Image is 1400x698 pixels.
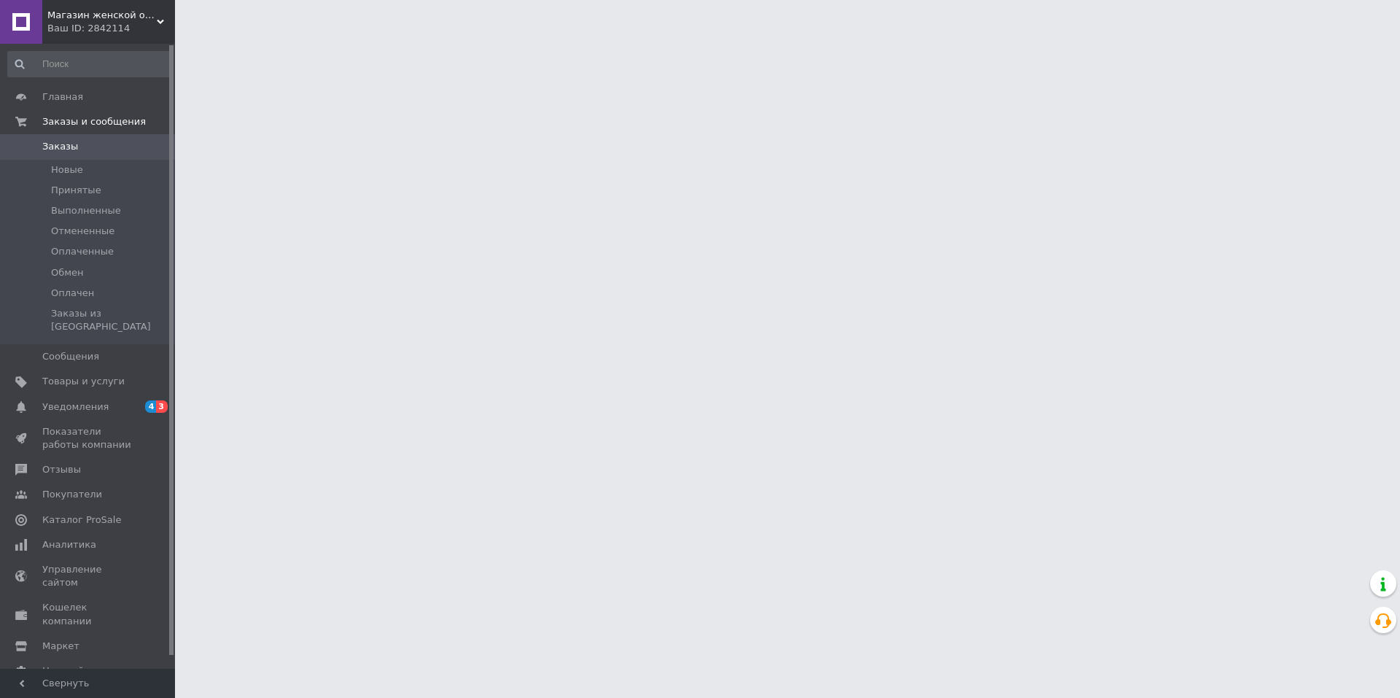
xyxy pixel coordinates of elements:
span: Главная [42,90,83,104]
span: Обмен [51,266,84,279]
span: Заказы и сообщения [42,115,146,128]
span: Покупатели [42,488,102,501]
span: 3 [156,400,168,413]
span: Отзывы [42,463,81,476]
span: Заказы [42,140,78,153]
span: Товары и услуги [42,375,125,388]
div: Ваш ID: 2842114 [47,22,175,35]
span: Настройки [42,664,96,678]
span: Новые [51,163,83,177]
input: Поиск [7,51,172,77]
span: Каталог ProSale [42,513,121,527]
span: Отмененные [51,225,114,238]
span: Показатели работы компании [42,425,135,451]
span: Выполненные [51,204,121,217]
span: Управление сайтом [42,563,135,589]
span: Заказы из [GEOGRAPHIC_DATA] [51,307,171,333]
span: Уведомления [42,400,109,414]
span: 4 [145,400,157,413]
span: Магазин женской одежды и аксессуаров в Украине - Annika.com.ua [47,9,157,22]
span: Оплачен [51,287,94,300]
span: Сообщения [42,350,99,363]
span: Аналитика [42,538,96,551]
span: Принятые [51,184,101,197]
span: Кошелек компании [42,601,135,627]
span: Оплаченные [51,245,114,258]
span: Маркет [42,640,79,653]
